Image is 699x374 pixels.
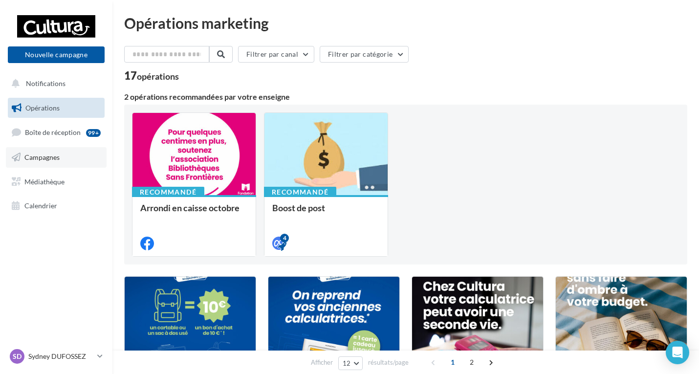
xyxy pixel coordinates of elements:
div: Opérations marketing [124,16,687,30]
span: Calendrier [24,201,57,210]
a: Médiathèque [6,172,107,192]
div: Open Intercom Messenger [666,341,689,364]
button: Notifications [6,73,103,94]
span: 12 [343,359,351,367]
a: SD Sydney DUFOSSEZ [8,347,105,366]
span: 2 [464,354,480,370]
a: Campagnes [6,147,107,168]
button: Filtrer par canal [238,46,314,63]
span: Afficher [311,358,333,367]
a: Calendrier [6,196,107,216]
span: Campagnes [24,153,60,161]
button: Nouvelle campagne [8,46,105,63]
span: Opérations [25,104,60,112]
button: 12 [338,356,363,370]
div: opérations [137,72,179,81]
span: Boîte de réception [25,128,81,136]
div: Boost de post [272,203,380,222]
div: 2 opérations recommandées par votre enseigne [124,93,687,101]
button: Filtrer par catégorie [320,46,409,63]
div: Arrondi en caisse octobre [140,203,248,222]
div: Recommandé [132,187,204,198]
span: Notifications [26,79,66,88]
div: 99+ [86,129,101,137]
div: 17 [124,70,179,81]
span: SD [13,352,22,361]
div: 4 [280,234,289,242]
a: Opérations [6,98,107,118]
a: Boîte de réception99+ [6,122,107,143]
span: résultats/page [368,358,409,367]
span: Médiathèque [24,177,65,185]
p: Sydney DUFOSSEZ [28,352,93,361]
div: Recommandé [264,187,336,198]
span: 1 [445,354,460,370]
